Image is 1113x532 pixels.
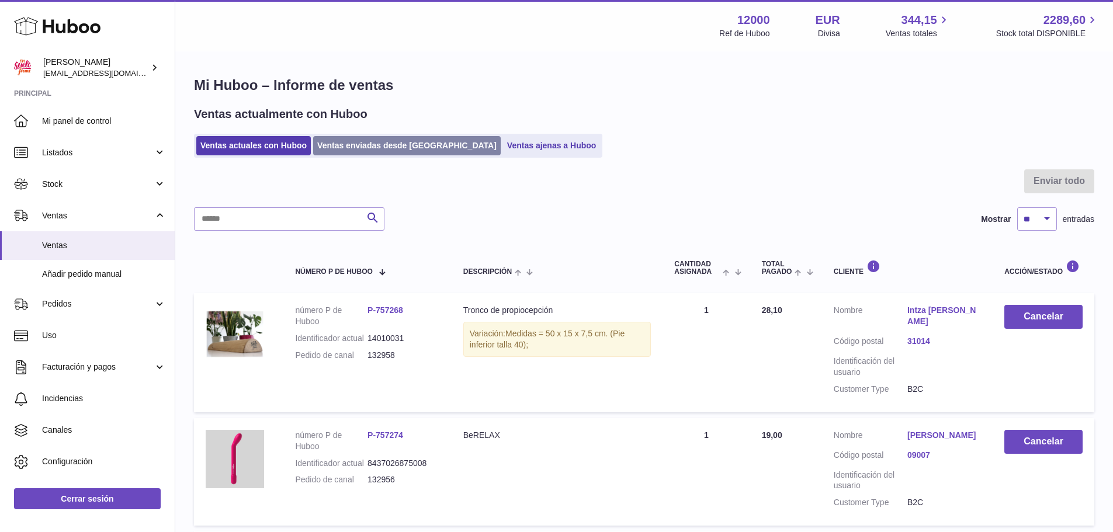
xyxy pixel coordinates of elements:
[196,136,311,155] a: Ventas actuales con Huboo
[762,430,782,440] span: 19,00
[981,214,1011,225] label: Mostrar
[313,136,501,155] a: Ventas enviadas desde [GEOGRAPHIC_DATA]
[886,28,951,39] span: Ventas totales
[463,322,651,357] div: Variación:
[503,136,601,155] a: Ventas ajenas a Huboo
[367,305,403,315] a: P-757268
[194,76,1094,95] h1: Mi Huboo – Informe de ventas
[834,336,907,350] dt: Código postal
[295,305,367,327] dt: número P de Huboo
[42,456,166,467] span: Configuración
[996,28,1099,39] span: Stock total DISPONIBLE
[907,430,981,441] a: [PERSON_NAME]
[42,393,166,404] span: Incidencias
[43,57,148,79] div: [PERSON_NAME]
[42,269,166,280] span: Añadir pedido manual
[206,305,264,363] img: tronco-propiocepcion-metodo-5p.jpg
[367,474,440,485] dd: 132956
[367,350,440,361] dd: 132958
[907,336,981,347] a: 31014
[762,260,792,276] span: Total pagado
[762,305,782,315] span: 28,10
[42,147,154,158] span: Listados
[14,59,32,77] img: internalAdmin-12000@internal.huboo.com
[834,430,907,444] dt: Nombre
[42,330,166,341] span: Uso
[1004,430,1083,454] button: Cancelar
[834,384,907,395] dt: Customer Type
[816,12,840,28] strong: EUR
[902,12,937,28] span: 344,15
[1063,214,1094,225] span: entradas
[818,28,840,39] div: Divisa
[737,12,770,28] strong: 12000
[674,260,720,276] span: Cantidad ASIGNADA
[996,12,1099,39] a: 2289,60 Stock total DISPONIBLE
[367,430,403,440] a: P-757274
[463,305,651,316] div: Tronco de propiocepción
[834,260,981,276] div: Cliente
[14,488,161,509] a: Cerrar sesión
[1043,12,1086,28] span: 2289,60
[907,497,981,508] dd: B2C
[295,268,372,276] span: número P de Huboo
[42,210,154,221] span: Ventas
[834,356,907,378] dt: Identificación del usuario
[907,450,981,461] a: 09007
[367,333,440,344] dd: 14010031
[834,497,907,508] dt: Customer Type
[42,179,154,190] span: Stock
[42,425,166,436] span: Canales
[295,430,367,452] dt: número P de Huboo
[886,12,951,39] a: 344,15 Ventas totales
[206,430,264,488] img: Bgee-classic-by-esf.jpg
[42,240,166,251] span: Ventas
[470,329,625,349] span: Medidas = 50 x 15 x 7,5 cm. (Pie inferior talla 40);
[834,305,907,330] dt: Nombre
[907,305,981,327] a: Intza [PERSON_NAME]
[1004,260,1083,276] div: Acción/Estado
[295,474,367,485] dt: Pedido de canal
[663,418,750,526] td: 1
[1004,305,1083,329] button: Cancelar
[295,350,367,361] dt: Pedido de canal
[907,384,981,395] dd: B2C
[43,68,172,78] span: [EMAIL_ADDRESS][DOMAIN_NAME]
[719,28,769,39] div: Ref de Huboo
[295,333,367,344] dt: Identificador actual
[834,470,907,492] dt: Identificación del usuario
[42,116,166,127] span: Mi panel de control
[834,450,907,464] dt: Código postal
[367,458,440,469] dd: 8437026875008
[295,458,367,469] dt: Identificador actual
[463,430,651,441] div: BeRELAX
[42,361,154,373] span: Facturación y pagos
[42,298,154,310] span: Pedidos
[663,293,750,412] td: 1
[463,268,512,276] span: Descripción
[194,106,367,122] h2: Ventas actualmente con Huboo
